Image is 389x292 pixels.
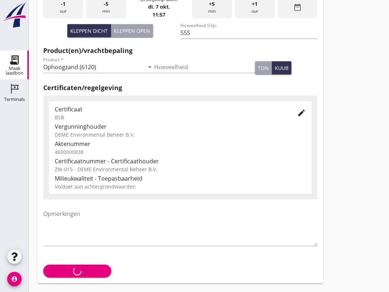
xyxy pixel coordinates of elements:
[258,64,269,72] div: ton
[293,3,302,12] i: date_range
[55,174,306,183] div: Milieukwaliteit - Toepasbaarheid
[255,61,272,74] button: ton
[146,63,154,71] i: arrow_drop_down
[43,61,144,73] input: Product *
[55,157,306,165] div: Certificaatnummer - Certificaathouder
[43,208,317,246] textarea: Opmerkingen
[55,165,306,173] div: ZW-015 - DEME Environmental Beheer B.V.
[1,2,27,28] img: logo-small.a267ee39.svg
[67,24,111,37] button: Kleppen dicht
[55,105,286,114] div: Certificaat
[43,83,317,93] h2: Certificaten/regelgeving
[43,46,317,56] h2: Product(en)/vrachtbepaling
[55,114,286,121] div: BSB
[111,24,153,37] button: Kleppen open
[55,131,306,138] div: DEME Environmental Beheer B.V.
[55,122,306,131] div: Vergunninghouder
[180,27,318,39] input: Hoeveelheid 0-lijn
[275,64,289,72] div: kuub
[114,27,150,35] div: Kleppen open
[55,140,306,148] div: Aktenummer
[272,61,291,74] button: kuub
[148,3,170,10] strong: di. 7 okt.
[4,97,25,102] div: Terminals
[297,109,306,117] i: edit
[7,272,22,286] i: account_circle
[152,11,165,18] strong: 11:57
[55,183,306,190] div: Voldoet aan achtergrondwaarden
[154,61,255,73] input: Hoeveelheid
[55,148,306,156] div: 4600000838
[70,27,108,35] div: Kleppen dicht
